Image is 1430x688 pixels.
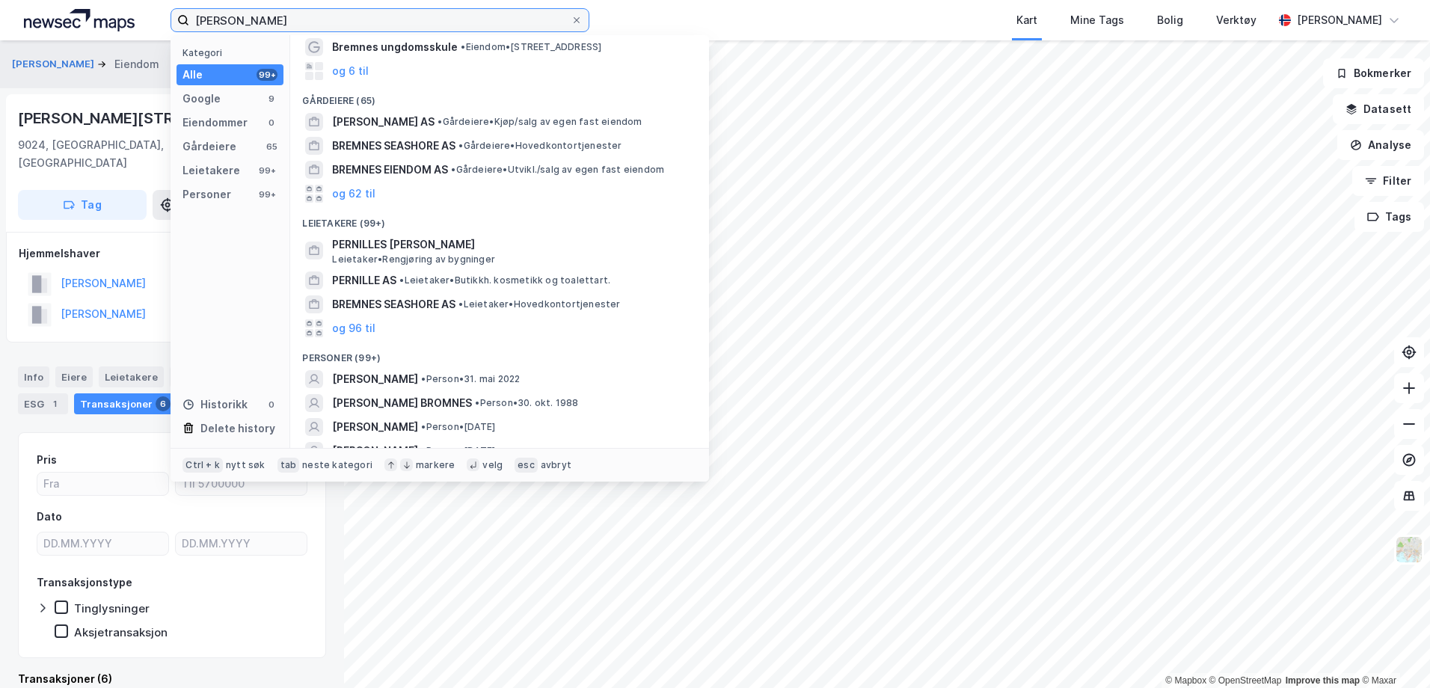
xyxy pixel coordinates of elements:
button: Tags [1354,202,1424,232]
div: Gårdeiere (65) [290,83,709,110]
div: ESG [18,393,68,414]
span: [PERSON_NAME] BROMNES [332,394,472,412]
div: Hjemmelshaver [19,245,325,262]
span: Gårdeiere • Kjøp/salg av egen fast eiendom [438,116,642,128]
button: Tag [18,190,147,220]
div: tab [277,458,300,473]
span: Gårdeiere • Utvikl./salg av egen fast eiendom [451,164,664,176]
button: og 62 til [332,185,375,203]
span: Leietaker • Hovedkontortjenester [458,298,620,310]
span: • [421,421,426,432]
a: Improve this map [1286,675,1360,686]
a: OpenStreetMap [1209,675,1282,686]
div: Personer (99+) [290,340,709,367]
div: Gårdeiere [182,138,236,156]
button: [PERSON_NAME] [12,57,97,72]
span: PERNILLE AS [332,271,396,289]
span: [PERSON_NAME] [332,442,418,460]
span: Person • [DATE] [421,421,495,433]
div: Bolig [1157,11,1183,29]
img: logo.a4113a55bc3d86da70a041830d287a7e.svg [24,9,135,31]
span: Gårdeiere • Hovedkontortjenester [458,140,622,152]
div: 65 [266,141,277,153]
div: Transaksjonstype [37,574,132,592]
div: esc [515,458,538,473]
input: Fra [37,473,168,495]
div: Ctrl + k [182,458,223,473]
span: Person • 31. mai 2022 [421,373,520,385]
div: Leietakere [182,162,240,179]
div: Eiendommer [182,114,248,132]
div: Pris [37,451,57,469]
button: og 96 til [332,319,375,337]
div: neste kategori [302,459,372,471]
span: Eiendom • [STREET_ADDRESS] [461,41,601,53]
span: [PERSON_NAME] [332,370,418,388]
span: BREMNES EIENDOM AS [332,161,448,179]
div: Kontrollprogram for chat [1355,616,1430,688]
div: [PERSON_NAME][STREET_ADDRESS] [18,106,284,130]
div: avbryt [541,459,571,471]
div: Alle [182,66,203,84]
div: markere [416,459,455,471]
div: Personer [182,185,231,203]
span: • [475,397,479,408]
span: BREMNES SEASHORE AS [332,137,455,155]
button: Datasett [1333,94,1424,124]
div: Leietakere [99,366,164,387]
span: BREMNES SEASHORE AS [332,295,455,313]
div: Mine Tags [1070,11,1124,29]
div: 6 [156,396,171,411]
button: Analyse [1337,130,1424,160]
span: • [458,298,463,310]
div: Leietakere (99+) [290,206,709,233]
div: Transaksjoner (6) [18,670,326,688]
span: Leietaker • Butikkh. kosmetikk og toalettart. [399,274,610,286]
div: 99+ [257,188,277,200]
div: Kart [1016,11,1037,29]
img: Z [1395,535,1423,564]
div: Historikk [182,396,248,414]
span: PERNILLES [PERSON_NAME] [332,236,691,254]
div: Eiendom [114,55,159,73]
div: 9 [266,93,277,105]
button: og 6 til [332,62,369,80]
div: Info [18,366,49,387]
button: Bokmerker [1323,58,1424,88]
button: Filter [1352,166,1424,196]
div: Tinglysninger [74,601,150,615]
div: Kategori [182,47,283,58]
div: Verktøy [1216,11,1256,29]
input: Til 5700000 [176,473,307,495]
div: Dato [37,508,62,526]
div: 0 [266,117,277,129]
div: 0 [266,399,277,411]
div: Eiere [55,366,93,387]
span: [PERSON_NAME] AS [332,113,435,131]
span: Bremnes ungdomsskule [332,38,458,56]
div: Transaksjoner [74,393,177,414]
span: • [451,164,455,175]
div: Aksjetransaksjon [74,625,168,639]
div: 9024, [GEOGRAPHIC_DATA], [GEOGRAPHIC_DATA] [18,136,209,172]
span: • [438,116,442,127]
input: DD.MM.YYYY [176,532,307,555]
div: 99+ [257,165,277,176]
span: Leietaker • Rengjøring av bygninger [332,254,495,265]
div: Delete history [200,420,275,437]
div: nytt søk [226,459,266,471]
span: Person • [DATE] [421,445,495,457]
span: Person • 30. okt. 1988 [475,397,578,409]
div: 99+ [257,69,277,81]
div: [PERSON_NAME] [1297,11,1382,29]
span: • [461,41,465,52]
input: DD.MM.YYYY [37,532,168,555]
a: Mapbox [1165,675,1206,686]
span: • [421,445,426,456]
iframe: Chat Widget [1355,616,1430,688]
div: Datasett [170,366,226,387]
span: • [399,274,404,286]
div: velg [482,459,503,471]
div: Google [182,90,221,108]
div: 1 [47,396,62,411]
